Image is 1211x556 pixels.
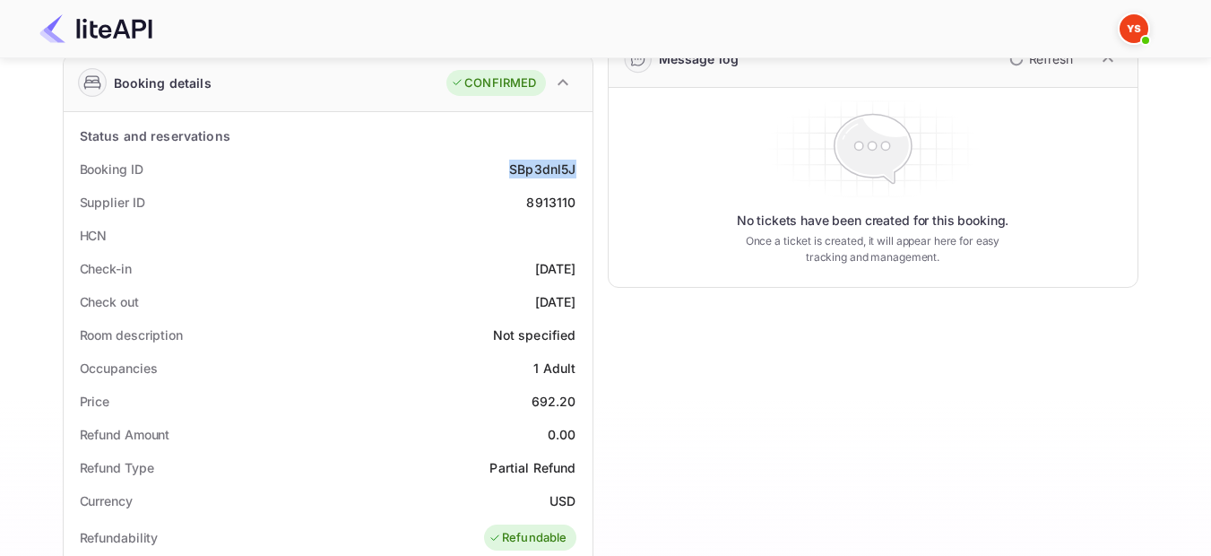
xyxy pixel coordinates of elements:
div: Check out [80,292,139,311]
div: Refundable [489,529,567,547]
div: Price [80,392,110,411]
div: Refundability [80,528,159,547]
button: Refresh [999,45,1080,74]
img: Yandex Support [1120,14,1148,43]
div: Not specified [493,326,576,344]
img: LiteAPI Logo [39,14,152,43]
div: Check-in [80,259,132,278]
p: No tickets have been created for this booking. [737,212,1009,230]
p: Once a ticket is created, it will appear here for easy tracking and management. [731,233,1015,265]
div: 692.20 [532,392,576,411]
div: Supplier ID [80,193,145,212]
div: HCN [80,226,108,245]
div: Message log [659,49,740,68]
div: Refund Type [80,458,154,477]
div: Currency [80,491,133,510]
div: USD [549,491,575,510]
div: Status and reservations [80,126,230,145]
div: Booking details [114,74,212,92]
div: [DATE] [535,259,576,278]
div: Partial Refund [489,458,575,477]
div: [DATE] [535,292,576,311]
div: 8913110 [526,193,575,212]
div: SBp3dnl5J [509,160,575,178]
div: Room description [80,326,183,344]
div: Occupancies [80,359,158,378]
div: Refund Amount [80,425,170,444]
div: CONFIRMED [451,74,536,92]
div: Booking ID [80,160,143,178]
div: 0.00 [548,425,576,444]
div: 1 Adult [533,359,575,378]
p: Refresh [1029,49,1073,68]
